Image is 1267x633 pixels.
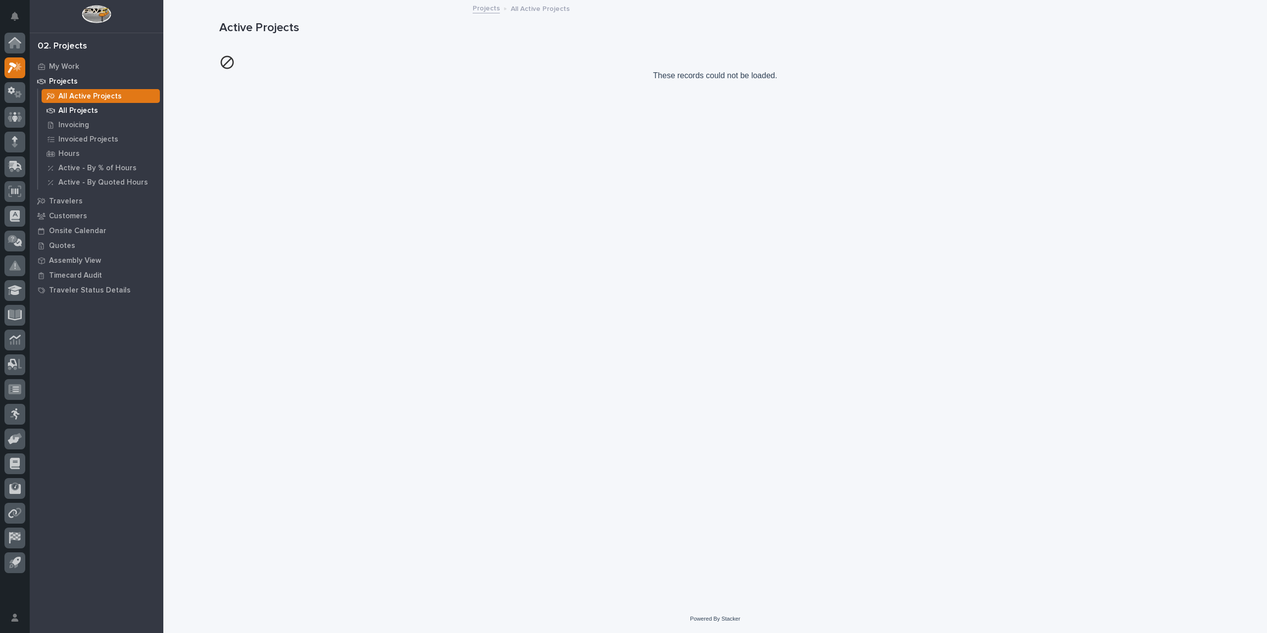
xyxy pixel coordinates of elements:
[30,253,163,268] a: Assembly View
[58,149,80,158] p: Hours
[49,286,131,295] p: Traveler Status Details
[38,118,163,132] a: Invoicing
[30,74,163,89] a: Projects
[30,268,163,283] a: Timecard Audit
[38,41,87,52] div: 02. Projects
[49,271,102,280] p: Timecard Audit
[49,227,106,236] p: Onsite Calendar
[38,161,163,175] a: Active - By % of Hours
[38,103,163,117] a: All Projects
[30,59,163,74] a: My Work
[38,89,163,103] a: All Active Projects
[219,54,235,70] img: cancel-2
[30,208,163,223] a: Customers
[49,212,87,221] p: Customers
[49,256,101,265] p: Assembly View
[58,121,89,130] p: Invoicing
[49,77,78,86] p: Projects
[38,175,163,189] a: Active - By Quoted Hours
[473,2,500,13] a: Projects
[511,2,570,13] p: All Active Projects
[30,194,163,208] a: Travelers
[12,12,25,28] div: Notifications
[4,6,25,27] button: Notifications
[58,92,122,101] p: All Active Projects
[58,164,137,173] p: Active - By % of Hours
[58,178,148,187] p: Active - By Quoted Hours
[82,5,111,23] img: Workspace Logo
[219,21,1212,35] h1: Active Projects
[58,106,98,115] p: All Projects
[49,197,83,206] p: Travelers
[30,238,163,253] a: Quotes
[49,62,79,71] p: My Work
[30,223,163,238] a: Onsite Calendar
[219,51,1212,84] p: These records could not be loaded.
[30,283,163,297] a: Traveler Status Details
[58,135,118,144] p: Invoiced Projects
[49,242,75,250] p: Quotes
[38,132,163,146] a: Invoiced Projects
[690,616,740,622] a: Powered By Stacker
[38,146,163,160] a: Hours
